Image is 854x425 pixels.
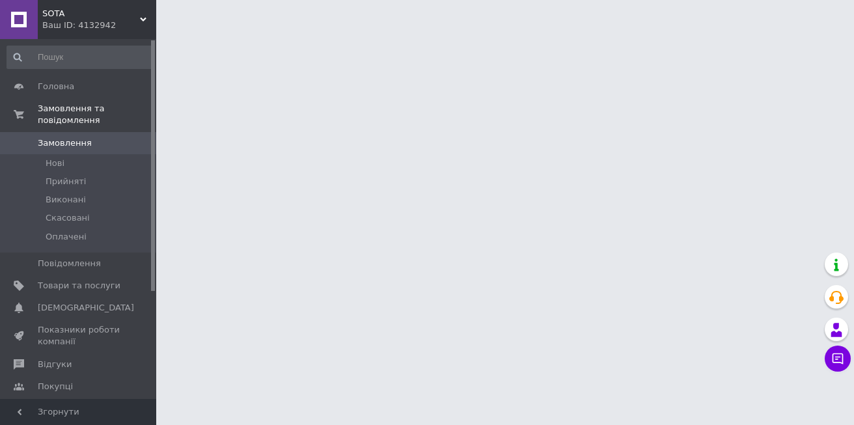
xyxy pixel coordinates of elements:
[7,46,154,69] input: Пошук
[38,280,120,292] span: Товари та послуги
[38,103,156,126] span: Замовлення та повідомлення
[42,8,140,20] span: SOTA
[38,137,92,149] span: Замовлення
[38,258,101,269] span: Повідомлення
[46,212,90,224] span: Скасовані
[38,381,73,392] span: Покупці
[38,359,72,370] span: Відгуки
[825,346,851,372] button: Чат з покупцем
[42,20,156,31] div: Ваш ID: 4132942
[46,176,86,187] span: Прийняті
[46,194,86,206] span: Виконані
[38,302,134,314] span: [DEMOGRAPHIC_DATA]
[38,324,120,348] span: Показники роботи компанії
[46,231,87,243] span: Оплачені
[46,158,64,169] span: Нові
[38,81,74,92] span: Головна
